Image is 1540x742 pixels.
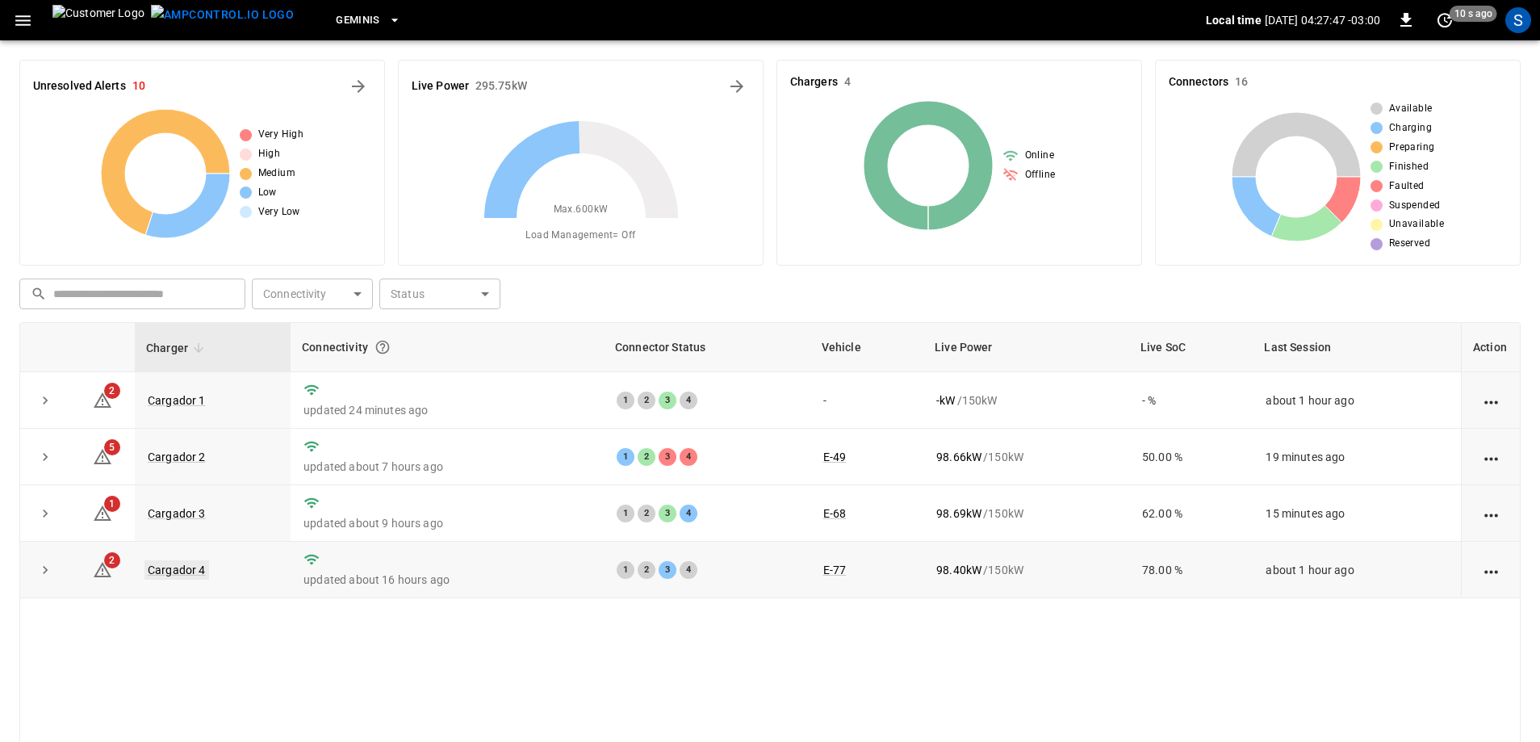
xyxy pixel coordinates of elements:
div: 4 [680,448,697,466]
div: 3 [659,448,676,466]
span: 2 [104,552,120,568]
a: E-49 [823,451,847,463]
span: Unavailable [1389,216,1444,233]
td: about 1 hour ago [1253,372,1461,429]
p: - kW [936,392,955,409]
p: updated about 7 hours ago [303,459,591,475]
span: Available [1389,101,1433,117]
span: Charger [146,338,209,358]
span: Online [1025,148,1054,164]
div: 1 [617,392,634,409]
a: 2 [93,563,112,576]
span: Faulted [1389,178,1425,195]
th: Vehicle [810,323,923,372]
div: 3 [659,505,676,522]
a: E-77 [823,564,847,576]
button: All Alerts [345,73,371,99]
div: 1 [617,448,634,466]
span: Charging [1389,120,1432,136]
span: Preparing [1389,140,1435,156]
td: about 1 hour ago [1253,542,1461,598]
th: Live Power [923,323,1129,372]
span: Geminis [336,11,380,30]
div: 1 [617,505,634,522]
p: 98.66 kW [936,449,981,465]
td: 78.00 % [1129,542,1253,598]
div: action cell options [1481,392,1501,409]
button: Energy Overview [724,73,750,99]
div: 4 [680,392,697,409]
div: 2 [638,448,655,466]
button: Connection between the charger and our software. [368,333,397,362]
h6: Connectors [1169,73,1228,91]
td: - % [1129,372,1253,429]
div: / 150 kW [936,392,1116,409]
a: Cargador 3 [148,507,206,520]
div: 4 [680,561,697,579]
span: Low [258,185,277,201]
div: action cell options [1481,562,1501,578]
p: updated about 9 hours ago [303,515,591,531]
button: set refresh interval [1432,7,1458,33]
div: / 150 kW [936,505,1116,522]
th: Live SoC [1129,323,1253,372]
span: 10 s ago [1450,6,1497,22]
span: Very Low [258,204,300,220]
button: Geminis [329,5,408,36]
span: Medium [258,166,295,182]
button: expand row [33,388,57,413]
p: updated 24 minutes ago [303,402,591,418]
div: 2 [638,505,655,522]
div: 4 [680,505,697,522]
td: 19 minutes ago [1253,429,1461,485]
div: 3 [659,561,676,579]
span: 2 [104,383,120,399]
th: Last Session [1253,323,1461,372]
p: 98.69 kW [936,505,981,522]
span: Reserved [1389,236,1430,252]
a: Cargador 2 [148,451,206,463]
h6: Unresolved Alerts [33,78,126,95]
a: 2 [93,392,112,405]
span: 1 [104,496,120,512]
div: / 150 kW [936,562,1116,578]
img: ampcontrol.io logo [151,5,294,25]
h6: 16 [1235,73,1248,91]
a: Cargador 1 [148,394,206,407]
td: 50.00 % [1129,429,1253,485]
p: 98.40 kW [936,562,981,578]
h6: 295.75 kW [475,78,527,95]
div: action cell options [1481,449,1501,465]
div: 3 [659,392,676,409]
div: profile-icon [1505,7,1531,33]
td: 15 minutes ago [1253,485,1461,542]
div: / 150 kW [936,449,1116,465]
td: 62.00 % [1129,485,1253,542]
span: High [258,146,281,162]
span: Max. 600 kW [554,202,609,218]
th: Connector Status [604,323,810,372]
h6: Live Power [412,78,469,95]
h6: 4 [844,73,851,91]
span: Very High [258,127,304,143]
div: Connectivity [302,333,592,362]
p: Local time [1206,12,1262,28]
div: action cell options [1481,505,1501,522]
div: 2 [638,392,655,409]
a: E-68 [823,507,847,520]
span: Load Management = Off [525,228,635,244]
a: 5 [93,449,112,462]
h6: 10 [132,78,145,95]
span: Finished [1389,159,1429,175]
div: 1 [617,561,634,579]
p: updated about 16 hours ago [303,572,591,588]
th: Action [1461,323,1520,372]
a: 1 [93,506,112,519]
img: Customer Logo [52,5,144,36]
button: expand row [33,558,57,582]
h6: Chargers [790,73,838,91]
a: Cargador 4 [144,560,209,580]
p: [DATE] 04:27:47 -03:00 [1265,12,1380,28]
div: 2 [638,561,655,579]
span: Offline [1025,167,1056,183]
